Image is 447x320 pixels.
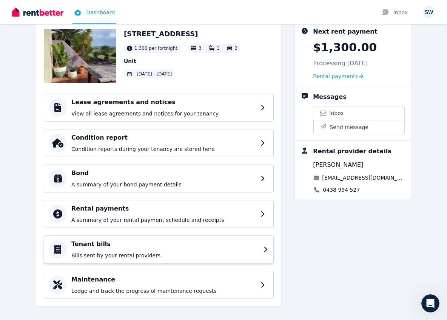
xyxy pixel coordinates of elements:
h2: [STREET_ADDRESS] [124,29,240,39]
span: Messages [61,254,90,260]
p: Lodge and track the progress of maintenance requests [71,287,256,295]
div: Close [133,3,146,17]
span: 2 [234,46,237,51]
p: $1,300.00 [313,41,377,54]
a: Inbox [313,106,404,120]
iframe: Intercom live chat [421,294,439,312]
button: Help [101,235,151,266]
a: 0438 994 527 [323,186,360,194]
h1: Messages [56,3,97,16]
span: Home [17,254,33,260]
h4: Maintenance [71,275,256,284]
span: [DATE] - [DATE] [137,71,172,77]
img: Rochelle avatar [11,27,20,36]
img: Earl avatar [14,33,23,42]
p: A summary of your bond payment details [71,181,256,188]
button: Messages [50,235,100,266]
span: 1,300 per fortnight [134,45,177,51]
div: Inbox [381,9,408,16]
span: Inbox [329,109,344,117]
div: Messages [313,92,346,102]
div: Next rent payment [313,27,377,36]
span: [PERSON_NAME] [313,160,363,169]
span: 3 [199,46,202,51]
p: Bills sent by your rental providers [71,252,259,259]
div: • [DATE] [55,34,76,42]
a: Rental payments [313,72,363,80]
h4: Tenant bills [71,240,259,249]
h4: Bond [71,169,256,178]
h4: Rental payments [71,204,256,213]
p: Processing [DATE] [313,59,368,68]
p: Unit [124,57,240,65]
p: A summary of your rental payment schedule and receipts [71,216,256,224]
h4: Lease agreements and notices [71,98,256,107]
img: Jeremy avatar [8,33,17,42]
span: 1 [217,46,220,51]
div: Rental provider details [313,147,391,156]
button: Send message [313,120,404,134]
img: Property Url [44,29,116,83]
span: Send message [330,123,368,131]
span: Rental payments [313,72,358,80]
h4: Condition report [71,133,256,142]
p: View all lease agreements and notices for your tenancy [71,110,256,117]
button: Send us a message [35,212,116,228]
img: Suzanne Williams [423,6,435,18]
div: RentBetter [25,34,54,42]
span: Help [120,254,132,260]
img: RentBetter [12,6,63,18]
p: Condition reports during your tenancy are stored here [71,145,256,153]
a: [EMAIL_ADDRESS][DOMAIN_NAME] [322,174,405,182]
